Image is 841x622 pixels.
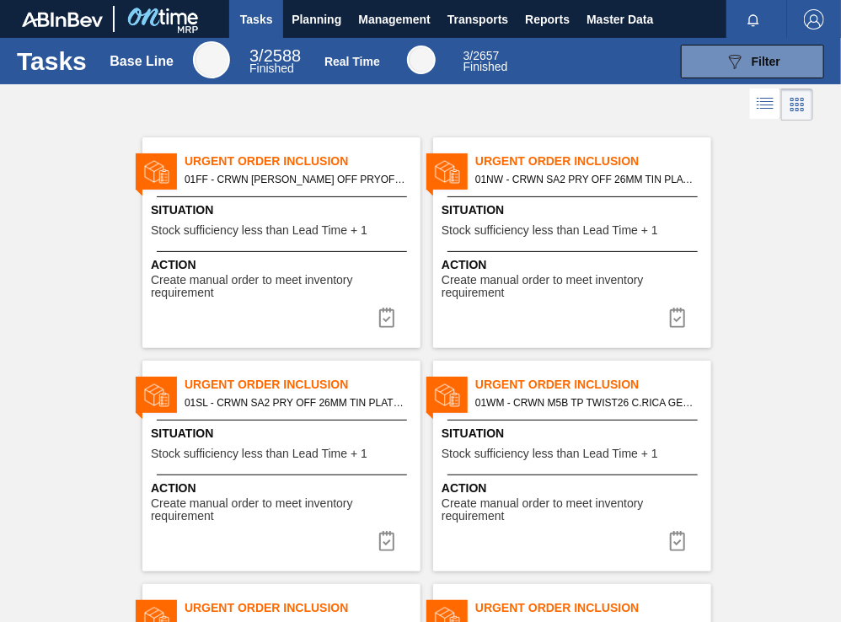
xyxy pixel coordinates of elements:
span: Situation [442,201,707,219]
img: TNhmsLtSVTkK8tSr43FrP2fwEKptu5GPRR3wAAAABJRU5ErkJggg== [22,12,103,27]
span: 01FF - CRWN ELY PRY OFF PRYOFF ELYSIAN GENERIC SILVER 26MM [185,170,407,189]
span: Finished [249,62,294,75]
span: 3 [249,46,259,65]
span: Action [442,256,707,274]
button: icon-task complete [657,524,698,558]
span: Finished [463,60,508,73]
span: / 2657 [463,49,500,62]
button: Notifications [726,8,780,31]
div: Complete task: 6906035 [657,524,698,558]
span: 01SL - CRWN SA2 PRY OFF 26MM TIN PLATE VS. TIN FREE [185,394,407,412]
span: Stock sufficiency less than Lead Time + 1 [151,224,367,237]
span: Master Data [587,9,653,29]
div: Complete task: 6906033 [657,301,698,335]
span: Action [151,256,416,274]
div: Complete task: 6906034 [367,524,407,558]
img: status [435,159,460,185]
img: icon-task complete [377,308,397,328]
div: Real Time [324,55,380,68]
span: Urgent Order Inclusion [475,376,711,394]
img: Logout [804,9,824,29]
img: status [435,383,460,408]
span: 01WM - CRWN M5B TP TWIST26 C.RICA GEN 0823 TWST [475,394,698,412]
span: Situation [151,201,416,219]
span: Situation [442,425,707,442]
span: Filter [752,55,780,68]
span: Action [442,480,707,497]
button: icon-task complete [367,301,407,335]
span: Stock sufficiency less than Lead Time + 1 [442,448,658,460]
span: Stock sufficiency less than Lead Time + 1 [151,448,367,460]
span: Reports [525,9,570,29]
span: Create manual order to meet inventory requirement [151,274,416,300]
div: Real Time [407,46,436,74]
div: Base Line [193,41,230,78]
span: 01NW - CRWN SA2 PRY OFF 26MM TIN PLATE VS. TIN FREE [475,170,698,189]
button: icon-task complete [657,301,698,335]
div: Base Line [249,49,301,74]
img: icon-task complete [667,308,688,328]
span: Create manual order to meet inventory requirement [442,274,707,300]
img: icon-task complete [377,531,397,551]
span: / 2588 [249,46,301,65]
button: icon-task complete [367,524,407,558]
img: status [144,159,169,185]
span: Tasks [238,9,275,29]
div: Base Line [110,54,174,69]
span: Planning [292,9,341,29]
div: Real Time [463,51,508,72]
img: status [144,383,169,408]
span: Transports [447,9,508,29]
span: Situation [151,425,416,442]
div: Complete task: 6906032 [367,301,407,335]
span: Urgent Order Inclusion [185,376,420,394]
button: Filter [681,45,824,78]
span: Action [151,480,416,497]
span: 3 [463,49,470,62]
span: Urgent Order Inclusion [185,599,420,617]
div: Card Vision [781,88,813,121]
span: Urgent Order Inclusion [185,153,420,170]
span: Management [358,9,431,29]
span: Create manual order to meet inventory requirement [151,497,416,523]
div: List Vision [750,88,781,121]
span: Urgent Order Inclusion [475,599,711,617]
span: Create manual order to meet inventory requirement [442,497,707,523]
img: icon-task complete [667,531,688,551]
h1: Tasks [17,51,87,71]
span: Urgent Order Inclusion [475,153,711,170]
span: Stock sufficiency less than Lead Time + 1 [442,224,658,237]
